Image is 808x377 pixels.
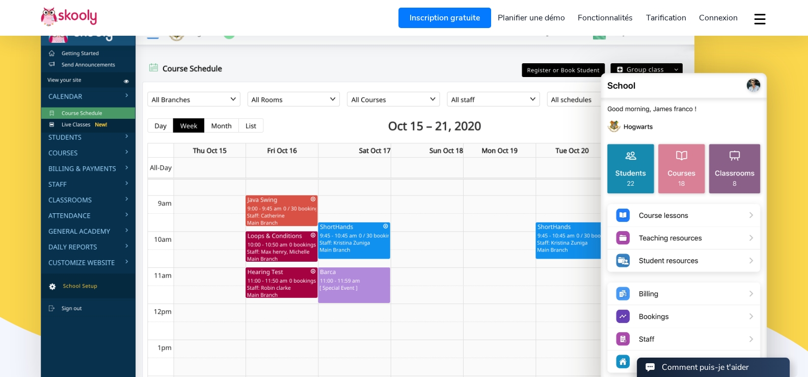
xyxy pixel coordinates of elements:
[41,7,97,27] img: Skooly
[752,7,767,31] button: dropdown menu
[571,10,639,26] a: Fonctionnalités
[491,10,572,26] a: Planifier une démo
[646,12,686,23] span: Tarification
[699,12,738,23] span: Connexion
[398,8,491,28] a: Inscription gratuite
[692,10,744,26] a: Connexion
[639,10,693,26] a: Tarification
